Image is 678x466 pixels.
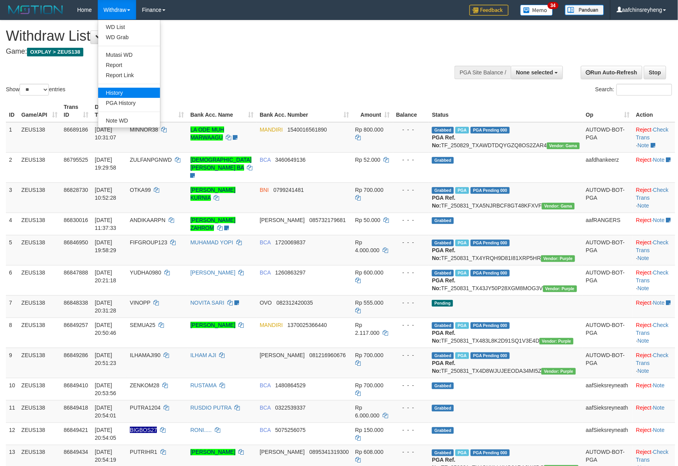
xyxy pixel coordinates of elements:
td: ZEUS138 [18,265,61,295]
div: - - - [396,448,426,456]
div: - - - [396,426,426,434]
a: Note [638,202,649,209]
span: Vendor URL: https://trx4.1velocity.biz [541,368,575,375]
span: Grabbed [432,405,454,412]
td: · [633,213,675,235]
span: Grabbed [432,270,454,276]
span: MINNOR38 [130,126,158,133]
a: Reject [636,427,652,433]
span: [DATE] 20:54:01 [95,405,116,419]
a: [PERSON_NAME] KURNIA [191,187,236,201]
div: - - - [396,186,426,194]
a: WD Grab [98,32,160,42]
a: Check Trans [636,269,669,284]
span: Vendor URL: https://trx4.1velocity.biz [543,285,577,292]
th: Balance [393,100,429,122]
span: [PERSON_NAME] [260,352,305,358]
a: Report [98,60,160,70]
span: Copy 085732179681 to clipboard [309,217,346,223]
span: Copy 0895341319300 to clipboard [309,449,349,455]
span: [DATE] 20:21:18 [95,269,116,284]
span: 86849286 [64,352,88,358]
span: BCA [260,269,271,276]
h1: Withdraw List [6,28,444,44]
span: Copy 082312420035 to clipboard [277,300,313,306]
span: BCA [260,157,271,163]
a: Check Trans [636,352,669,366]
a: Reject [636,126,652,133]
td: 4 [6,213,18,235]
div: - - - [396,238,426,246]
td: ZEUS138 [18,213,61,235]
span: Marked by aafsreyleap [455,322,469,329]
span: PGA Pending [471,127,510,134]
td: aafSieksreyneath [583,400,633,423]
td: · · [633,348,675,378]
th: ID [6,100,18,122]
span: ANDIKAARPN [130,217,165,223]
a: PGA History [98,98,160,108]
td: AUTOWD-BOT-PGA [583,235,633,265]
span: Nama rekening ada tanda titik/strip, harap diedit [130,427,157,433]
label: Search: [595,84,672,96]
a: Check Trans [636,126,669,141]
label: Show entries [6,84,65,96]
td: ZEUS138 [18,423,61,445]
span: [PERSON_NAME] [260,449,305,455]
span: ZULFANPGNWD [130,157,172,163]
a: Stop [644,66,666,79]
span: [DATE] 20:50:46 [95,322,116,336]
span: Grabbed [432,450,454,456]
td: 8 [6,318,18,348]
a: Reject [636,322,652,328]
td: 11 [6,400,18,423]
span: 86847888 [64,269,88,276]
div: - - - [396,381,426,389]
th: Amount: activate to sort column ascending [352,100,393,122]
a: Note [638,285,649,291]
td: 12 [6,423,18,445]
img: MOTION_logo.png [6,4,65,16]
div: PGA Site Balance / [455,66,511,79]
span: Marked by aafnoeunsreypich [455,240,469,246]
span: 86849434 [64,449,88,455]
span: Copy 3460649136 to clipboard [275,157,306,163]
span: OVO [260,300,272,306]
td: TF_250829_TXAWDTDQYGZQ8OS2ZAR4 [429,122,583,153]
span: MANDIRI [260,126,283,133]
img: panduan.png [565,5,604,15]
span: Copy 1540016561890 to clipboard [288,126,327,133]
a: Reject [636,352,652,358]
span: YUDHA0980 [130,269,161,276]
span: Grabbed [432,322,454,329]
td: · [633,378,675,400]
span: Grabbed [432,352,454,359]
span: Marked by aafnoeunsreypich [455,270,469,276]
span: Copy 0799241481 to clipboard [273,187,304,193]
a: Reject [636,239,652,246]
span: ILHAMAJI90 [130,352,161,358]
span: Copy 1370025366440 to clipboard [288,322,327,328]
span: Rp 700.000 [355,382,383,388]
span: 86849421 [64,427,88,433]
td: · [633,295,675,318]
a: Note [653,300,665,306]
span: PGA Pending [471,352,510,359]
td: 7 [6,295,18,318]
b: PGA Ref. No: [432,247,455,261]
a: Note [653,405,665,411]
td: · [633,152,675,182]
span: [DATE] 20:53:56 [95,382,116,396]
a: Note [638,338,649,344]
td: TF_250831_TX4D8WJUJEEODA34MI5Z [429,348,583,378]
td: ZEUS138 [18,152,61,182]
span: Copy 1480864529 to clipboard [275,382,306,388]
span: PUTRIHR1 [130,449,157,455]
div: - - - [396,404,426,412]
span: 86849257 [64,322,88,328]
span: Grabbed [432,383,454,389]
span: Rp 52.000 [355,157,381,163]
a: Reject [636,269,652,276]
span: Copy 1720069837 to clipboard [275,239,306,246]
span: Grabbed [432,217,454,224]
